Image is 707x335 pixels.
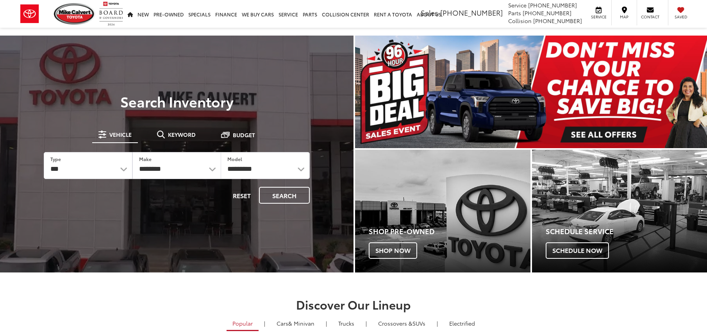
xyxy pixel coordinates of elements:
[369,242,417,259] span: Shop Now
[641,14,659,20] span: Contact
[443,317,481,330] a: Electrified
[372,317,431,330] a: SUVs
[616,14,633,20] span: Map
[590,14,607,20] span: Service
[355,36,707,148] div: carousel slide number 1 of 1
[332,317,360,330] a: Trucks
[227,317,259,331] a: Popular
[262,319,267,327] li: |
[355,150,530,272] div: Toyota
[226,187,257,204] button: Reset
[546,242,609,259] span: Schedule Now
[440,7,503,18] span: [PHONE_NUMBER]
[508,9,521,17] span: Parts
[33,93,321,109] h3: Search Inventory
[50,156,61,162] label: Type
[168,132,196,137] span: Keyword
[672,14,689,20] span: Saved
[364,319,369,327] li: |
[139,156,152,162] label: Make
[227,156,242,162] label: Model
[355,150,530,272] a: Shop Pre-Owned Shop Now
[288,319,314,327] span: & Minivan
[355,36,707,148] section: Carousel section with vehicle pictures - may contain disclaimers.
[378,319,412,327] span: Crossovers &
[109,132,132,137] span: Vehicle
[508,1,527,9] span: Service
[259,187,310,204] button: Search
[435,319,440,327] li: |
[233,132,255,138] span: Budget
[533,17,582,25] span: [PHONE_NUMBER]
[355,36,707,148] img: Big Deal Sales Event
[78,298,629,311] h2: Discover Our Lineup
[54,3,95,25] img: Mike Calvert Toyota
[523,9,571,17] span: [PHONE_NUMBER]
[271,317,320,330] a: Cars
[369,228,530,235] h4: Shop Pre-Owned
[528,1,577,9] span: [PHONE_NUMBER]
[508,17,532,25] span: Collision
[324,319,329,327] li: |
